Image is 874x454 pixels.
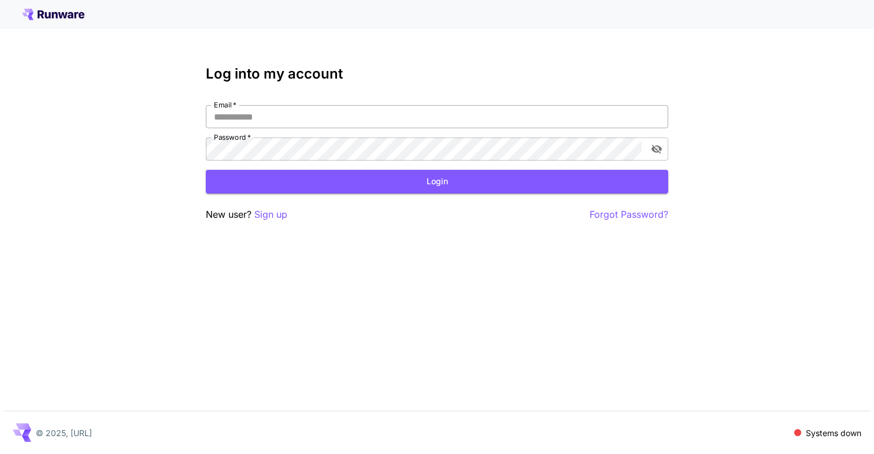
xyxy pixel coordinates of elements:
[646,139,667,159] button: toggle password visibility
[214,100,236,110] label: Email
[206,207,287,222] p: New user?
[214,132,251,142] label: Password
[806,427,861,439] p: Systems down
[206,170,668,193] button: Login
[36,427,92,439] p: © 2025, [URL]
[206,66,668,82] h3: Log into my account
[590,207,668,222] button: Forgot Password?
[254,207,287,222] button: Sign up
